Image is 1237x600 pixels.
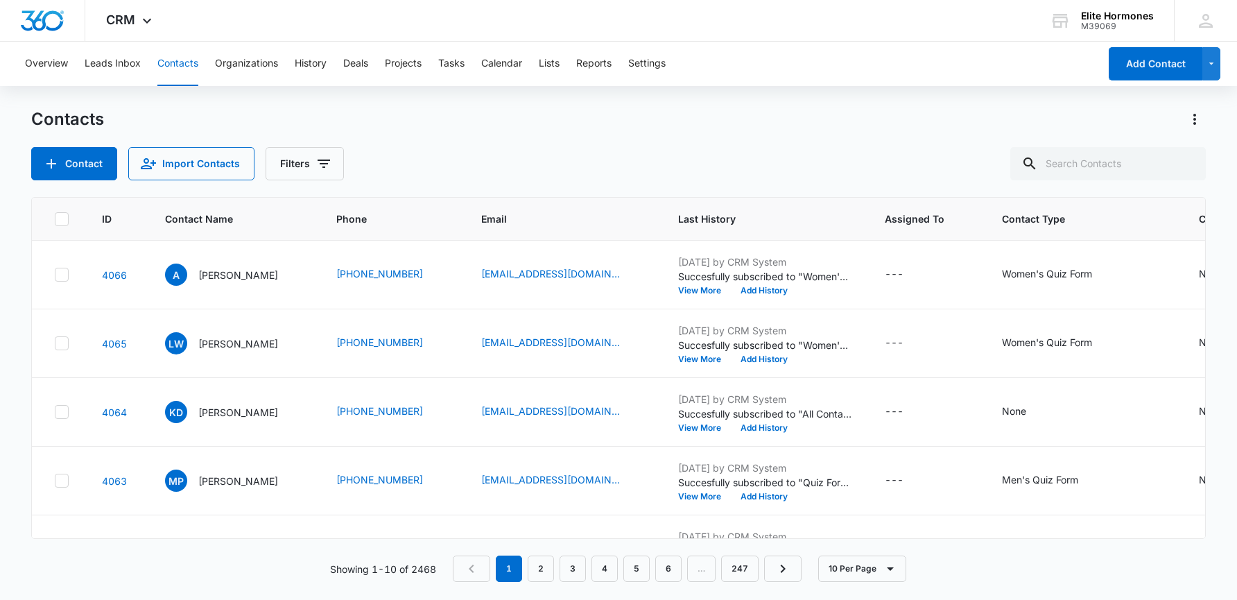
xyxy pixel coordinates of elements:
[678,461,851,475] p: [DATE] by CRM System
[336,335,448,352] div: Phone - 6087707300 - Select to Edit Field
[31,147,117,180] button: Add Contact
[885,335,928,352] div: Assigned To - - Select to Edit Field
[560,556,586,582] a: Page 3
[1002,266,1117,283] div: Contact Type - Women's Quiz Form - Select to Edit Field
[481,335,620,350] a: [EMAIL_ADDRESS][DOMAIN_NAME]
[576,42,612,86] button: Reports
[330,562,436,576] p: Showing 1-10 of 2468
[678,475,851,490] p: Succesfully subscribed to "Quiz Form Submissions".
[343,42,368,86] button: Deals
[678,269,851,284] p: Succesfully subscribed to "Women's Quiz Form Submissions".
[1002,335,1117,352] div: Contact Type - Women's Quiz Form - Select to Edit Field
[481,335,645,352] div: Email - lorigreubel@gmail.com - Select to Edit Field
[885,212,949,226] span: Assigned To
[198,336,278,351] p: [PERSON_NAME]
[678,323,851,338] p: [DATE] by CRM System
[496,556,522,582] em: 1
[385,42,422,86] button: Projects
[198,268,278,282] p: [PERSON_NAME]
[336,266,448,283] div: Phone - 6087748777 - Select to Edit Field
[481,266,645,283] div: Email - amon@gmail.com - Select to Edit Field
[1002,212,1145,226] span: Contact Type
[1010,147,1206,180] input: Search Contacts
[1199,404,1223,418] div: None
[438,42,465,86] button: Tasks
[885,472,903,489] div: ---
[102,269,127,281] a: Navigate to contact details page for Annie
[481,404,645,420] div: Email - kd0621@hotmail.com - Select to Edit Field
[453,556,802,582] nav: Pagination
[678,492,731,501] button: View More
[106,12,135,27] span: CRM
[1199,266,1223,281] div: None
[818,556,906,582] button: 10 Per Page
[678,338,851,352] p: Succesfully subscribed to "Women's Quiz Form Submissions".
[336,404,423,418] a: [PHONE_NUMBER]
[1081,10,1154,22] div: account name
[165,264,303,286] div: Contact Name - Annie - Select to Edit Field
[885,404,928,420] div: Assigned To - - Select to Edit Field
[165,332,187,354] span: LW
[678,286,731,295] button: View More
[165,401,187,423] span: KD
[678,255,851,269] p: [DATE] by CRM System
[678,424,731,432] button: View More
[885,335,903,352] div: ---
[31,109,104,130] h1: Contacts
[266,147,344,180] button: Filters
[678,392,851,406] p: [DATE] by CRM System
[165,212,283,226] span: Contact Name
[165,401,303,423] div: Contact Name - Katie Dawiedczyk - Select to Edit Field
[336,404,448,420] div: Phone - +16082892561 - Select to Edit Field
[885,266,903,283] div: ---
[1002,472,1078,487] div: Men's Quiz Form
[528,556,554,582] a: Page 2
[885,404,903,420] div: ---
[764,556,802,582] a: Next Page
[165,470,303,492] div: Contact Name - Mike Puziewicz - Select to Edit Field
[1109,47,1202,80] button: Add Contact
[678,529,851,544] p: [DATE] by CRM System
[885,472,928,489] div: Assigned To - - Select to Edit Field
[731,492,797,501] button: Add History
[1199,335,1223,350] div: None
[85,42,141,86] button: Leads Inbox
[336,335,423,350] a: [PHONE_NUMBER]
[481,42,522,86] button: Calendar
[731,355,797,363] button: Add History
[539,42,560,86] button: Lists
[655,556,682,582] a: Page 6
[731,286,797,295] button: Add History
[481,266,620,281] a: [EMAIL_ADDRESS][DOMAIN_NAME]
[102,212,112,226] span: ID
[165,264,187,286] span: A
[1002,404,1051,420] div: Contact Type - None - Select to Edit Field
[678,212,831,226] span: Last History
[165,470,187,492] span: MP
[721,556,759,582] a: Page 247
[165,332,303,354] div: Contact Name - Lori Wipperfurth - Select to Edit Field
[295,42,327,86] button: History
[1081,22,1154,31] div: account id
[157,42,198,86] button: Contacts
[1002,472,1103,489] div: Contact Type - Men's Quiz Form - Select to Edit Field
[198,405,278,420] p: [PERSON_NAME]
[731,424,797,432] button: Add History
[25,42,68,86] button: Overview
[1199,472,1223,487] div: None
[198,474,278,488] p: [PERSON_NAME]
[336,472,423,487] a: [PHONE_NUMBER]
[628,42,666,86] button: Settings
[102,406,127,418] a: Navigate to contact details page for Katie Dawiedczyk
[481,472,645,489] div: Email - lbl7@proton.me - Select to Edit Field
[481,472,620,487] a: [EMAIL_ADDRESS][DOMAIN_NAME]
[481,404,620,418] a: [EMAIL_ADDRESS][DOMAIN_NAME]
[102,338,127,350] a: Navigate to contact details page for Lori Wipperfurth
[591,556,618,582] a: Page 4
[678,406,851,421] p: Succesfully subscribed to "All Contacts".
[215,42,278,86] button: Organizations
[336,472,448,489] div: Phone - 7158190213 - Select to Edit Field
[678,355,731,363] button: View More
[128,147,254,180] button: Import Contacts
[1002,335,1092,350] div: Women's Quiz Form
